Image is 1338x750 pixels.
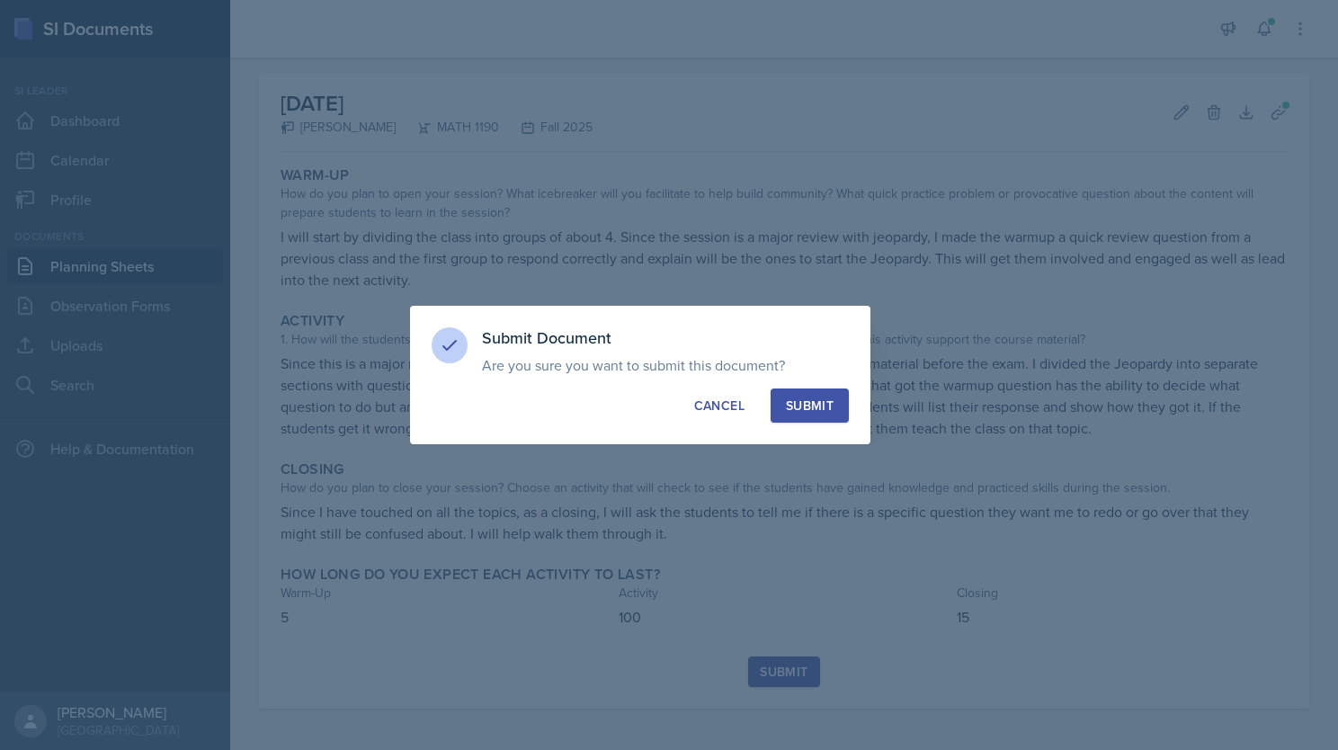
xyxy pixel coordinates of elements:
[786,397,834,415] div: Submit
[482,356,849,374] p: Are you sure you want to submit this document?
[694,397,745,415] div: Cancel
[679,388,760,423] button: Cancel
[771,388,849,423] button: Submit
[482,327,849,349] h3: Submit Document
